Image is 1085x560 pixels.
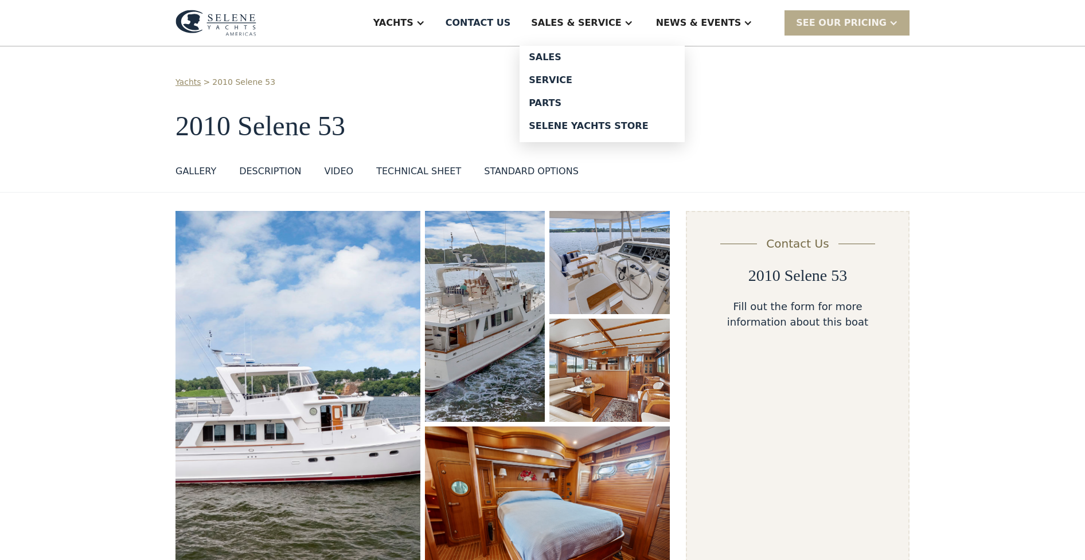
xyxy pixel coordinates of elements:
div: VIDEO [324,165,353,178]
a: Selene Yachts Store [520,115,685,138]
nav: Sales & Service [520,46,685,142]
div: Parts [529,99,676,108]
a: open lightbox [425,211,545,422]
div: > [204,76,210,88]
a: 2010 Selene 53 [212,76,275,88]
a: VIDEO [324,165,353,183]
div: Contact Us [766,235,829,252]
a: Parts [520,92,685,115]
a: STANDARD OPTIONS [484,165,579,183]
div: Contact US [446,16,511,30]
a: Yachts [175,76,201,88]
a: open lightbox [549,319,670,422]
div: SEE Our Pricing [785,10,910,35]
a: Service [520,69,685,92]
h2: 2010 Selene 53 [748,266,848,285]
a: DESCRIPTION [239,165,301,183]
h1: 2010 Selene 53 [175,111,910,142]
div: SEE Our Pricing [796,16,887,30]
div: News & EVENTS [656,16,741,30]
a: GALLERY [175,165,216,183]
div: Fill out the form for more information about this boat [705,299,890,330]
a: Sales [520,46,685,69]
div: Yachts [373,16,413,30]
div: Sales & Service [531,16,621,30]
div: TECHNICAL SHEET [376,165,461,178]
div: DESCRIPTION [239,165,301,178]
div: Selene Yachts Store [529,122,676,131]
a: TECHNICAL SHEET [376,165,461,183]
div: GALLERY [175,165,216,178]
img: logo [175,10,256,36]
div: STANDARD OPTIONS [484,165,579,178]
div: Sales [529,53,676,62]
a: open lightbox [549,211,670,314]
div: Service [529,76,676,85]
